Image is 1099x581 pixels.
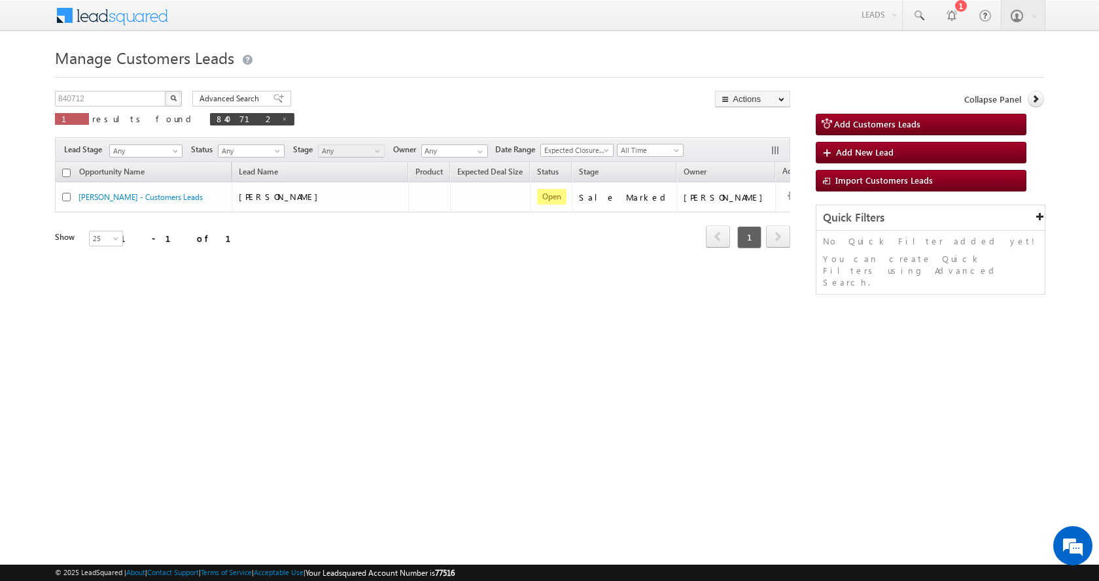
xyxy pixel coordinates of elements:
div: [PERSON_NAME] [684,191,769,203]
span: Expected Deal Size [457,167,523,176]
a: 25 [89,231,123,246]
button: Actions [715,91,790,107]
span: Product [415,167,443,176]
span: 840712 [217,113,275,124]
span: Lead Name [232,165,285,182]
span: Import Customers Leads [835,174,933,186]
span: Actions [776,164,815,181]
span: Your Leadsquared Account Number is [305,568,455,578]
span: Status [191,144,218,156]
span: Add New Lead [836,146,894,158]
span: Expected Closure Date [541,144,609,156]
span: All Time [618,144,680,156]
a: Status [531,165,565,182]
a: About [126,568,145,576]
span: Any [110,145,178,157]
span: Lead Stage [64,144,107,156]
span: 1 [737,226,761,248]
a: Opportunity Name [73,165,151,182]
span: Open [537,189,567,205]
div: Sale Marked [579,191,671,203]
a: Expected Closure Date [540,144,614,157]
a: All Time [617,144,684,157]
a: [PERSON_NAME] - Customers Leads [78,192,203,202]
span: 25 [90,233,124,244]
a: prev [706,227,730,248]
a: Show All Items [470,145,487,158]
span: Manage Customers Leads [55,47,234,68]
p: You can create Quick Filters using Advanced Search. [823,253,1038,288]
a: Stage [572,165,605,182]
span: next [766,225,790,248]
a: Contact Support [147,568,199,576]
span: Stage [579,167,599,176]
span: 77516 [435,568,455,578]
span: Any [218,145,281,157]
a: next [766,227,790,248]
input: Check all records [62,169,71,177]
a: Expected Deal Size [451,165,529,182]
span: Stage [293,144,318,156]
span: [PERSON_NAME] [239,191,324,202]
span: Advanced Search [200,93,263,105]
div: Show [55,231,78,243]
span: results found [92,113,196,124]
input: Type to Search [421,144,488,158]
span: Opportunity Name [79,167,145,176]
span: Owner [393,144,421,156]
span: Add Customers Leads [834,118,920,129]
span: Any [319,145,381,157]
div: Quick Filters [816,205,1045,231]
span: 1 [61,113,82,124]
span: © 2025 LeadSquared | | | | | [55,567,455,579]
span: Date Range [495,144,540,156]
a: Acceptable Use [254,568,304,576]
p: No Quick Filter added yet! [823,235,1038,247]
div: 1 - 1 of 1 [120,231,247,246]
a: Terms of Service [201,568,252,576]
img: Search [170,95,177,101]
a: Any [109,144,183,158]
span: Owner [684,167,706,176]
span: prev [706,225,730,248]
span: Collapse Panel [964,93,1021,105]
a: Any [318,144,385,158]
a: Any [218,144,285,158]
